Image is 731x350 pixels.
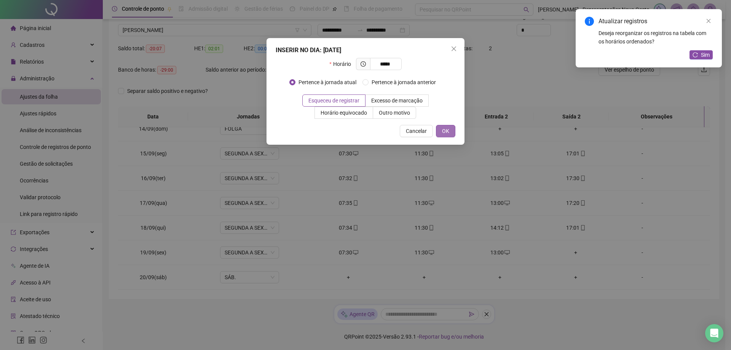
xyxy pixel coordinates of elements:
button: Sim [690,50,713,59]
button: Cancelar [400,125,433,137]
span: info-circle [585,17,594,26]
span: clock-circle [361,61,366,67]
span: Outro motivo [379,110,410,116]
span: Pertence à jornada atual [295,78,359,86]
span: Pertence à jornada anterior [369,78,439,86]
button: Close [448,43,460,55]
div: Open Intercom Messenger [705,324,723,342]
span: Horário equivocado [321,110,367,116]
span: reload [693,52,698,58]
span: OK [442,127,449,135]
label: Horário [329,58,356,70]
span: Esqueceu de registrar [308,97,359,104]
div: Deseja reorganizar os registros na tabela com os horários ordenados? [599,29,713,46]
button: OK [436,125,455,137]
div: Atualizar registros [599,17,713,26]
span: close [706,18,711,24]
span: Cancelar [406,127,427,135]
span: Sim [701,51,710,59]
span: Excesso de marcação [371,97,423,104]
a: Close [704,17,713,25]
span: close [451,46,457,52]
div: INSERIR NO DIA : [DATE] [276,46,455,55]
